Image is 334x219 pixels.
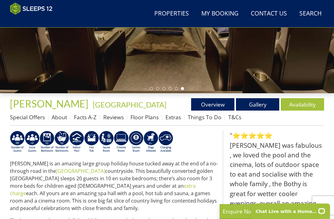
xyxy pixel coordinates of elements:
[7,19,72,24] iframe: Customer reviews powered by Trustpilot
[90,100,166,109] span: -
[248,7,289,21] a: Contact Us
[25,131,40,153] img: AD_4nXeXCOE_OdmEy92lFEB9p7nyvg-9T1j8Q7yQMnDgopRzbTNR3Fwoz3levE1lBACinI3iQWtmcm3GLYMw3-AC-bi-kylLi...
[152,7,191,21] a: Properties
[84,131,99,153] img: AD_4nXcpX5uDwed6-YChlrI2BYOgXwgg3aqYHOhRm0XfZB-YtQW2NrmeCr45vGAfVKUq4uWnc59ZmEsEzoF5o39EWARlT1ewO...
[129,131,143,153] img: AD_4nXdrZMsjcYNLGsKuA84hRzvIbesVCpXJ0qqnwZoX5ch9Zjv73tWe4fnFRs2gJ9dSiUubhZXckSJX_mqrZBmYExREIfryF...
[143,131,158,153] img: AD_4nXfVJ1m9w4EMMbFjuD7zUgI0tuAFSIqlFBxnoOORi2MjIyaBJhe_C7my_EDccl4s4fHEkrSKwLb6ZhQ-Uxcdi3V3QSydP...
[114,131,129,153] img: AD_4nXd2nb48xR8nvNoM3_LDZbVoAMNMgnKOBj_-nFICa7dvV-HbinRJhgdpEvWfsaax6rIGtCJThxCG8XbQQypTL5jAHI8VF...
[247,199,334,219] iframe: LiveChat chat widget
[228,113,241,121] a: T&Cs
[10,2,53,15] img: Sleeps 12
[165,113,181,121] a: Extras
[223,207,315,215] p: Enquire Now
[188,113,221,121] a: Things To Do
[103,113,124,121] a: Reviews
[236,98,279,111] a: Gallery
[297,7,324,21] a: Search
[10,182,196,197] a: extra charge
[191,98,234,111] a: Overview
[74,113,96,121] a: Facts A-Z
[99,131,114,153] img: AD_4nXdjbGEeivCGLLmyT_JEP7bTfXsjgyLfnLszUAQeQ4RcokDYHVBt5R8-zTDbAVICNoGv1Dwc3nsbUb1qR6CAkrbZUeZBN...
[69,131,84,153] img: AD_4nXei2dp4L7_L8OvME76Xy1PUX32_NMHbHVSts-g-ZAVb8bILrMcUKZI2vRNdEqfWP017x6NFeUMZMqnp0JYknAB97-jDN...
[93,100,166,109] a: [GEOGRAPHIC_DATA]
[10,131,25,153] img: AD_4nXex3qvy3sy6BM-Br1RXWWSl0DFPk6qVqJlDEOPMeFX_TIH0N77Wmmkf8Pcs8dCh06Ybzq_lkzmDAO5ABz7s_BDarUBnZ...
[131,113,159,121] a: Floor Plans
[40,131,54,153] img: AD_4nXfZxIz6BQB9SA1qRR_TR-5tIV0ZeFY52bfSYUXaQTY3KXVpPtuuoZT3Ql3RNthdyy4xCUoonkMKBfRi__QKbC4gcM_TO...
[10,113,45,121] a: Special Offers
[199,7,241,21] a: My Booking
[158,131,173,153] img: AD_4nXcnT2OPG21WxYUhsl9q61n1KejP7Pk9ESVM9x9VetD-X_UXXoxAKaMRZGYNcSGiAsmGyKm0QlThER1osyFXNLmuYOVBV...
[54,131,69,153] img: AD_4nXfvn8RXFi48Si5WD_ef5izgnipSIXhRnV2E_jgdafhtv5bNmI08a5B0Z5Dh6wygAtJ5Dbjjt2cCuRgwHFAEvQBwYj91q...
[281,98,324,111] a: Availability
[10,98,90,110] a: [PERSON_NAME]
[10,160,218,212] p: [PERSON_NAME] is an amazing large group holiday house tucked away at the end of a no-through road...
[56,168,105,174] a: [GEOGRAPHIC_DATA]
[52,113,67,121] a: About
[10,98,88,110] span: [PERSON_NAME]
